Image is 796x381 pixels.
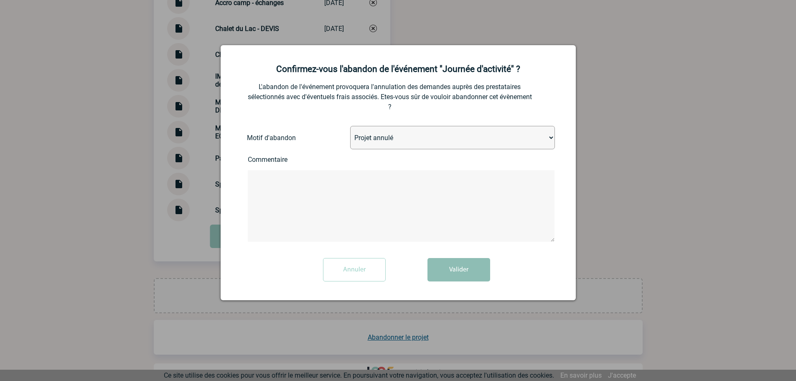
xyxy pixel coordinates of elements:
label: Motif d'abandon [247,134,312,142]
label: Commentaire [248,156,315,164]
input: Annuler [323,258,386,281]
p: L'abandon de l'événement provoquera l'annulation des demandes auprès des prestataires sélectionné... [248,82,532,112]
h2: Confirmez-vous l'abandon de l'événement "Journée d'activité" ? [231,64,565,74]
button: Valider [427,258,490,281]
